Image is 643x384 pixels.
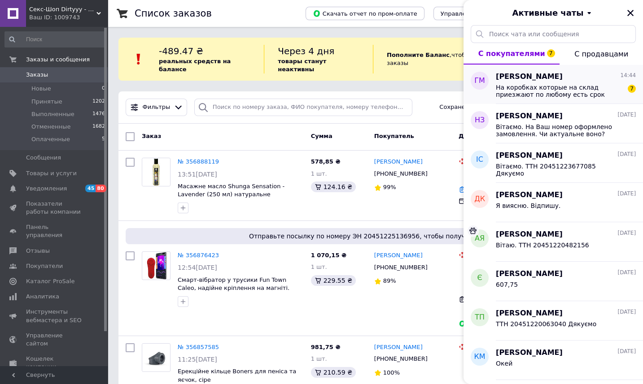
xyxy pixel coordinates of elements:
a: № 356857585 [178,344,219,350]
img: Фото товару [142,158,170,186]
span: Управление сайтом [26,332,83,348]
span: 1 070,15 ₴ [311,252,346,259]
span: Окей [496,360,512,367]
button: Є[PERSON_NAME][DATE]607,75 [464,262,643,301]
a: Фото товару [142,158,171,186]
button: Активные чаты [489,7,618,19]
span: 11:25[DATE] [178,356,217,363]
b: товары станут неактивны [278,58,326,73]
span: Новые [31,85,51,93]
span: -489.47 ₴ [159,46,203,56]
span: Отправьте посылку по номеру ЭН 20451225136956, чтобы получить оплату [129,232,621,241]
span: ТТН 20451220063040 Дякуємо [496,320,596,328]
span: Отзывы [26,247,50,255]
span: С продавцами [574,50,628,58]
span: [PERSON_NAME] [496,269,563,279]
span: Секс-Шоп Dirtyyy - Включи любовь! [29,5,96,13]
span: Доставка и оплата [459,133,522,139]
a: [PERSON_NAME] [374,251,423,260]
span: 80 [96,185,106,192]
span: Товары и услуги [26,169,77,177]
button: С покупателями7 [464,43,560,65]
span: Вітаю. ТТН 20451220482156 [496,242,589,249]
button: НЗ[PERSON_NAME][DATE]Вітаємо. На Ваш номер оформлено замовлення. Чи актуальне воно? [464,104,643,143]
img: Фото товару [145,252,168,280]
button: Скачать отчет по пром-оплате [306,7,424,20]
span: Показатели работы компании [26,200,83,216]
span: 0 [102,85,105,93]
input: Поиск по номеру заказа, ФИО покупателя, номеру телефона, Email, номеру накладной [194,99,412,116]
span: Вітаємо. ТТН 20451223677085 Дякуємо [496,163,623,177]
button: Ая[PERSON_NAME][DATE]Вітаю. ТТН 20451220482156 [464,222,643,262]
span: 1202 [92,98,105,106]
input: Поиск чата или сообщения [471,25,636,43]
span: Принятые [31,98,62,106]
span: Выполненные [31,110,74,118]
span: [PERSON_NAME] [496,72,563,82]
div: Ваш ID: 1009743 [29,13,108,22]
span: 45 [85,185,96,192]
span: Ая [475,233,485,244]
span: 1 шт. [311,170,327,177]
span: ІС [476,155,483,165]
span: На коробках которые на склад приезжают по любому есть срок годности [496,84,623,98]
button: Закрыть [625,8,636,18]
a: Масажне масло Shunga Sensation - Lavender (250 мл) натуральне зволожуюче [178,183,284,206]
span: Сообщения [26,154,61,162]
span: 1 шт. [311,263,327,270]
span: 12:54[DATE] [178,264,217,271]
b: Пополните Баланс [387,52,450,58]
span: Управление статусами [441,10,511,17]
span: Через 4 дня [278,46,334,56]
span: [PERSON_NAME] [496,151,563,161]
button: ІС[PERSON_NAME][DATE]Вітаємо. ТТН 20451223677085 Дякуємо [464,143,643,183]
div: , чтоб и далее получать заказы [373,45,538,73]
img: Фото товару [142,344,170,371]
div: 124.16 ₴ [311,181,356,192]
span: Сумма [311,133,332,139]
span: [PERSON_NAME] [496,229,563,240]
span: Аналитика [26,293,59,301]
span: Оплаченные [31,135,70,143]
span: [PERSON_NAME] [496,348,563,358]
span: [DATE] [617,348,636,355]
h1: Список заказов [135,8,212,19]
span: 5 [102,135,105,143]
span: [PERSON_NAME] [496,308,563,319]
a: № 356876423 [178,252,219,259]
span: [DATE] [617,308,636,316]
span: [PERSON_NAME] [496,111,563,121]
span: Заказы [26,71,48,79]
a: [PERSON_NAME] [374,343,423,352]
span: Покупатель [374,133,414,139]
span: 578,85 ₴ [311,158,341,165]
button: КМ[PERSON_NAME][DATE]Окей [464,341,643,380]
span: [DATE] [617,151,636,158]
a: [PERSON_NAME] [374,158,423,166]
span: Инструменты вебмастера и SEO [26,308,83,324]
a: Фото товару [142,251,171,280]
span: ДК [474,194,485,204]
span: [DATE] [617,269,636,276]
span: Покупатели [26,262,63,270]
button: ТП[PERSON_NAME][DATE]ТТН 20451220063040 Дякуємо [464,301,643,341]
span: [PHONE_NUMBER] [374,170,428,177]
span: Сохраненные фильтры: [439,103,512,112]
span: Я виясню. Відпишу. [496,202,560,209]
button: ДК[PERSON_NAME][DATE]Я виясню. Відпишу. [464,183,643,222]
span: [PERSON_NAME] [496,190,563,200]
span: Кошелек компании [26,355,83,371]
span: 100% [383,369,400,376]
span: С покупателями [478,49,545,58]
span: [DATE] [617,229,636,237]
span: 1682 [92,123,105,131]
span: 7 [547,49,555,57]
span: [PHONE_NUMBER] [374,264,428,271]
span: 7 [628,85,636,93]
span: Є [477,273,482,283]
a: Ерекційне кільце Boners для пеніса та яєчок, сіре [178,368,296,383]
span: 1476 [92,110,105,118]
span: 14:44 [620,72,636,79]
